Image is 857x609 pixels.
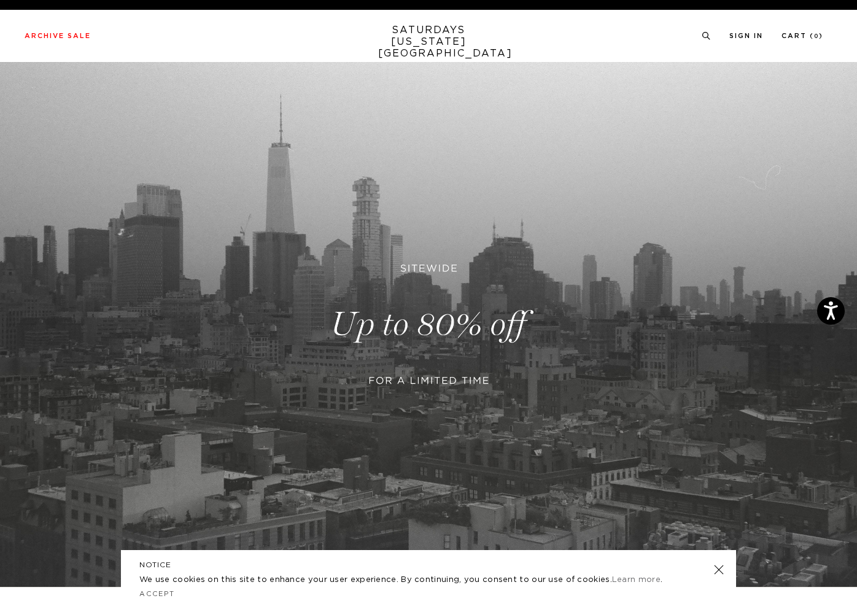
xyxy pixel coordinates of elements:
a: Learn more [612,576,661,584]
a: Archive Sale [25,33,91,39]
a: Cart (0) [781,33,823,39]
p: We use cookies on this site to enhance your user experience. By continuing, you consent to our us... [139,574,674,586]
a: SATURDAYS[US_STATE][GEOGRAPHIC_DATA] [378,25,479,60]
a: Accept [139,591,175,597]
h5: NOTICE [139,559,718,570]
small: 0 [814,34,819,39]
a: Sign In [729,33,763,39]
